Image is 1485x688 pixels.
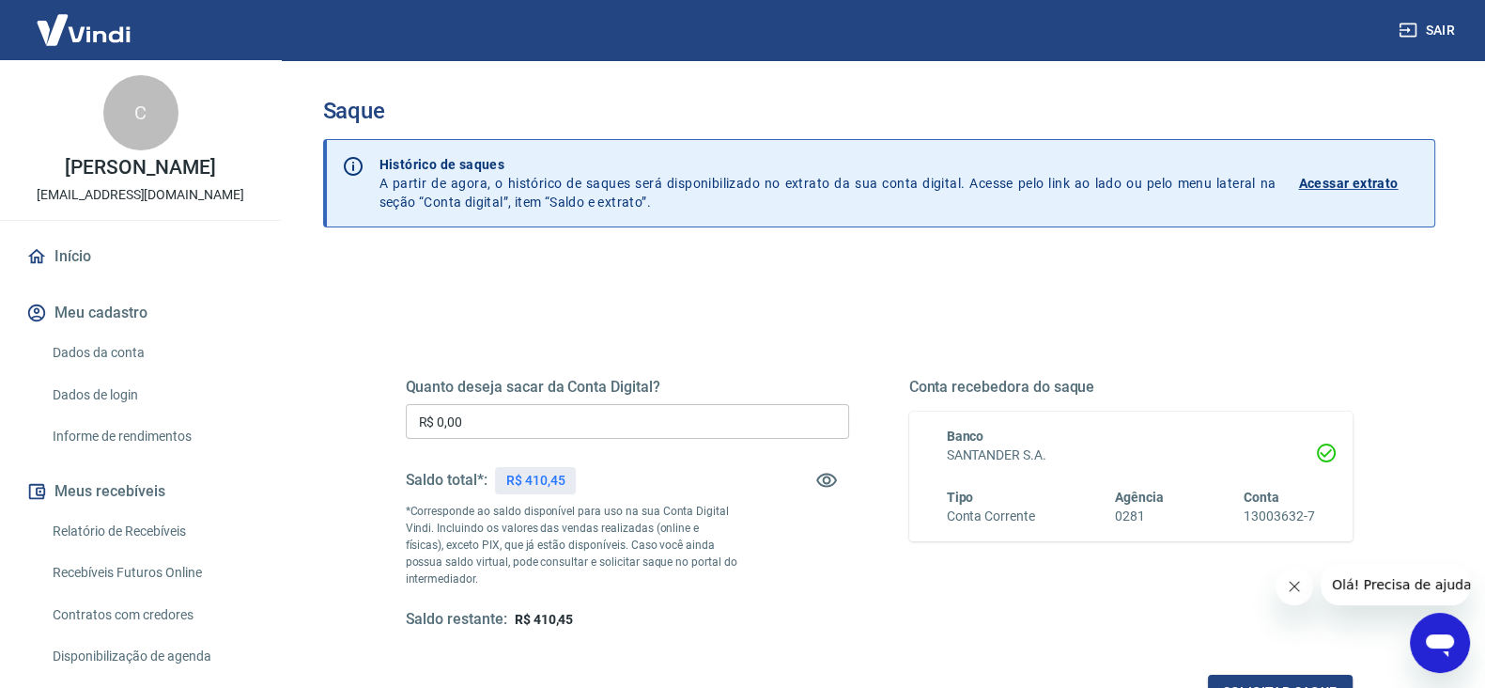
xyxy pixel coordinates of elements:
span: Agência [1115,490,1164,505]
a: Informe de rendimentos [45,417,258,456]
span: Banco [947,429,984,444]
a: Dados da conta [45,334,258,372]
p: Acessar extrato [1299,174,1399,193]
a: Recebíveis Futuros Online [45,554,258,592]
p: [EMAIL_ADDRESS][DOMAIN_NAME] [37,185,244,205]
iframe: Botão para abrir a janela de mensagens [1410,613,1470,673]
iframe: Mensagem da empresa [1321,564,1470,605]
h6: 13003632-7 [1244,507,1315,526]
iframe: Fechar mensagem [1276,568,1313,605]
p: A partir de agora, o histórico de saques será disponibilizado no extrato da sua conta digital. Ac... [379,155,1276,211]
button: Sair [1395,13,1462,48]
a: Disponibilização de agenda [45,637,258,676]
a: Início [23,236,258,277]
p: [PERSON_NAME] [65,158,215,178]
span: R$ 410,45 [515,612,574,627]
h6: Conta Corrente [947,507,1035,526]
h5: Quanto deseja sacar da Conta Digital? [406,378,849,397]
a: Acessar extrato [1299,155,1419,211]
p: *Corresponde ao saldo disponível para uso na sua Conta Digital Vindi. Incluindo os valores das ve... [406,503,738,587]
p: Histórico de saques [379,155,1276,174]
button: Meus recebíveis [23,471,258,512]
span: Conta [1244,490,1279,505]
a: Dados de login [45,376,258,414]
a: Contratos com credores [45,596,258,634]
button: Meu cadastro [23,292,258,334]
h6: 0281 [1115,507,1164,526]
img: Vindi [23,1,145,58]
h5: Saldo total*: [406,471,487,490]
span: Tipo [947,490,974,505]
div: C [103,75,178,150]
h5: Saldo restante: [406,610,507,630]
p: R$ 410,45 [506,471,565,491]
h6: SANTANDER S.A. [947,446,1315,465]
a: Relatório de Recebíveis [45,512,258,551]
h5: Conta recebedora do saque [909,378,1353,397]
span: Olá! Precisa de ajuda? [11,13,158,28]
h3: Saque [323,98,1435,124]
